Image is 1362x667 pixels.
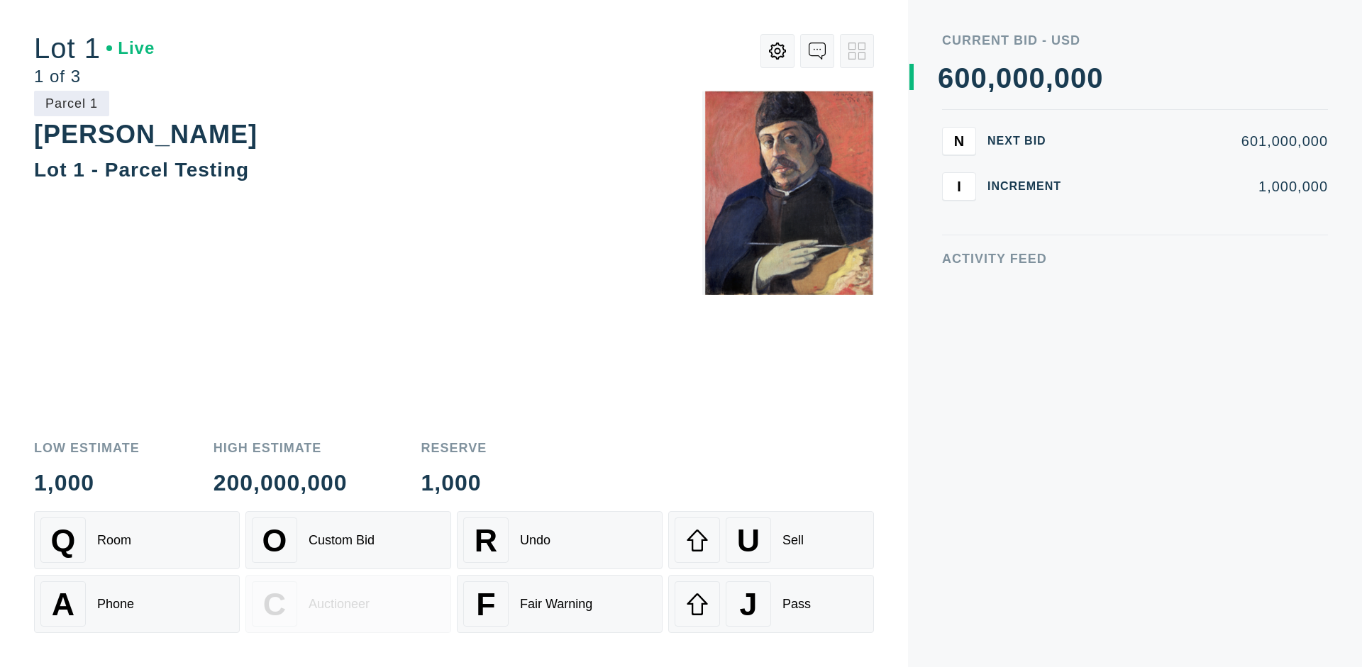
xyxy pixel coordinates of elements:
[34,471,140,494] div: 1,000
[957,178,961,194] span: I
[457,511,663,569] button: RUndo
[34,68,155,85] div: 1 of 3
[34,120,258,149] div: [PERSON_NAME]
[34,511,240,569] button: QRoom
[97,533,131,548] div: Room
[262,522,287,559] span: O
[1012,64,1029,92] div: 0
[51,522,76,559] span: Q
[520,533,550,548] div: Undo
[782,597,811,612] div: Pass
[520,597,592,612] div: Fair Warning
[309,597,370,612] div: Auctioneer
[1084,134,1328,148] div: 601,000,000
[1046,64,1054,347] div: ,
[668,575,874,633] button: JPass
[954,133,964,149] span: N
[737,522,760,559] span: U
[476,586,495,622] span: F
[938,64,954,92] div: 6
[987,135,1073,147] div: Next Bid
[245,575,451,633] button: CAuctioneer
[421,442,487,454] div: Reserve
[987,64,996,347] div: ,
[971,64,987,92] div: 0
[457,575,663,633] button: FFair Warning
[739,586,757,622] span: J
[475,522,497,559] span: R
[1070,64,1087,92] div: 0
[1054,64,1070,92] div: 0
[97,597,134,612] div: Phone
[668,511,874,569] button: USell
[34,575,240,633] button: APhone
[987,181,1073,192] div: Increment
[1087,64,1103,92] div: 0
[214,442,348,454] div: High Estimate
[1029,64,1045,92] div: 0
[34,159,249,181] div: Lot 1 - Parcel Testing
[942,252,1328,265] div: Activity Feed
[263,586,286,622] span: C
[421,471,487,494] div: 1,000
[782,533,804,548] div: Sell
[245,511,451,569] button: OCustom Bid
[214,471,348,494] div: 200,000,000
[34,442,140,454] div: Low Estimate
[942,34,1328,47] div: Current Bid - USD
[106,40,155,57] div: Live
[34,34,155,62] div: Lot 1
[954,64,970,92] div: 0
[34,91,109,116] div: Parcel 1
[942,172,976,201] button: I
[942,127,976,155] button: N
[1084,179,1328,194] div: 1,000,000
[309,533,375,548] div: Custom Bid
[52,586,74,622] span: A
[996,64,1012,92] div: 0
